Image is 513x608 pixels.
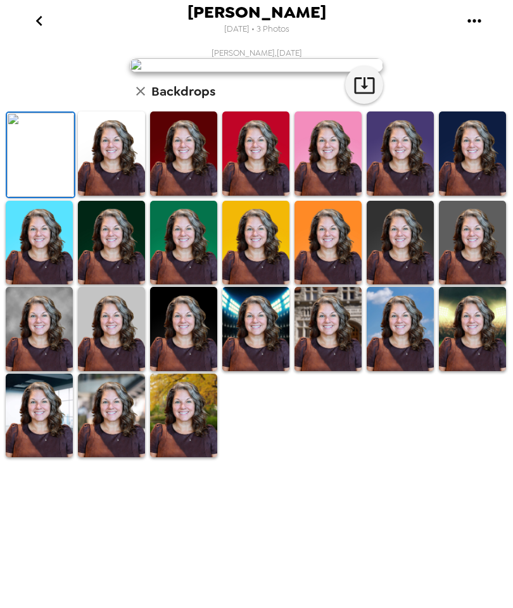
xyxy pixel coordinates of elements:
[224,21,289,38] span: [DATE] • 3 Photos
[7,113,74,197] img: Original
[187,4,326,21] span: [PERSON_NAME]
[151,81,215,101] h6: Backdrops
[130,58,383,72] img: user
[212,47,302,58] span: [PERSON_NAME] , [DATE]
